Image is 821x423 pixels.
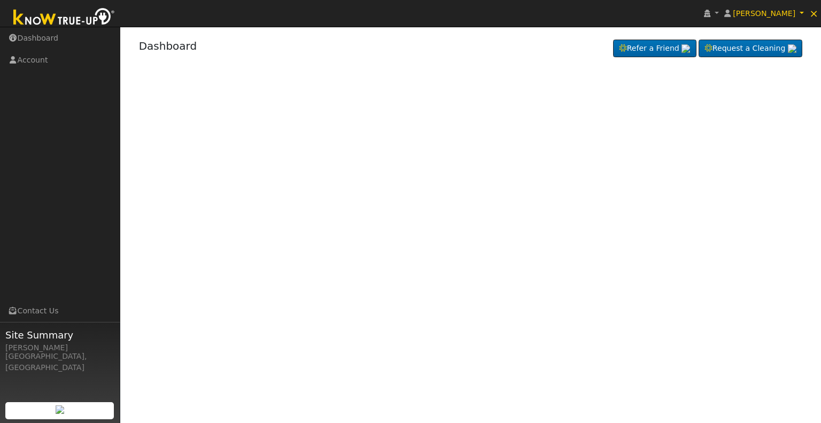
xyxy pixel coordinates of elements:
div: [GEOGRAPHIC_DATA], [GEOGRAPHIC_DATA] [5,351,114,373]
img: retrieve [56,405,64,414]
a: Dashboard [139,40,197,52]
img: retrieve [788,44,796,53]
span: Site Summary [5,328,114,342]
div: [PERSON_NAME] [5,342,114,353]
img: retrieve [681,44,690,53]
a: Request a Cleaning [699,40,802,58]
a: Refer a Friend [613,40,696,58]
img: Know True-Up [8,6,120,30]
span: × [809,7,818,20]
span: [PERSON_NAME] [733,9,795,18]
